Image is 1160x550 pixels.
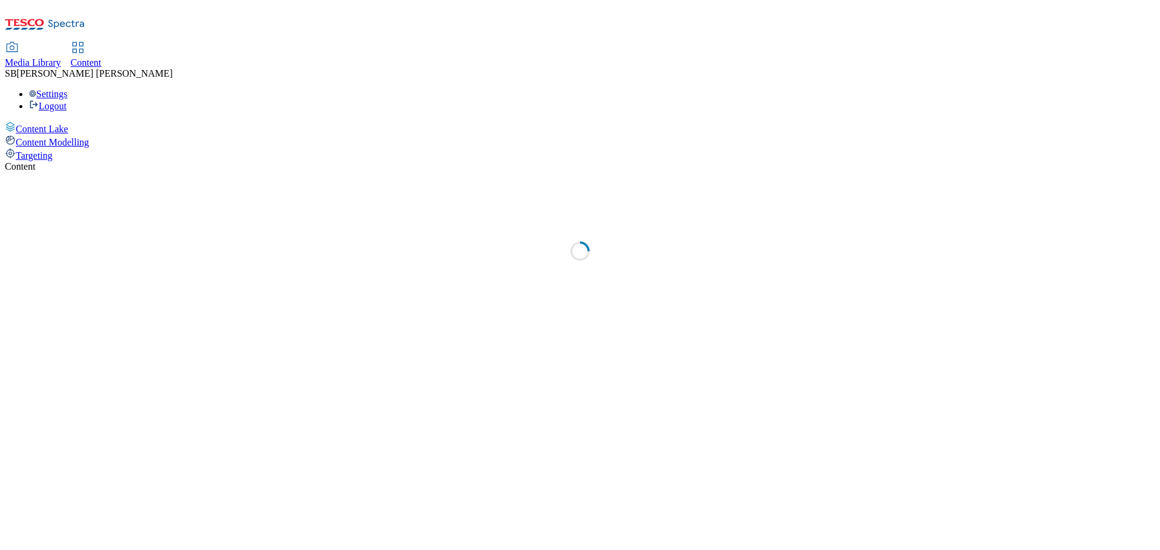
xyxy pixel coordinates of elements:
[5,148,1155,161] a: Targeting
[5,135,1155,148] a: Content Modelling
[16,150,53,161] span: Targeting
[16,124,68,134] span: Content Lake
[29,101,66,111] a: Logout
[71,57,101,68] span: Content
[5,68,17,78] span: SB
[5,161,1155,172] div: Content
[5,121,1155,135] a: Content Lake
[29,89,68,99] a: Settings
[16,137,89,147] span: Content Modelling
[5,43,61,68] a: Media Library
[71,43,101,68] a: Content
[17,68,173,78] span: [PERSON_NAME] [PERSON_NAME]
[5,57,61,68] span: Media Library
